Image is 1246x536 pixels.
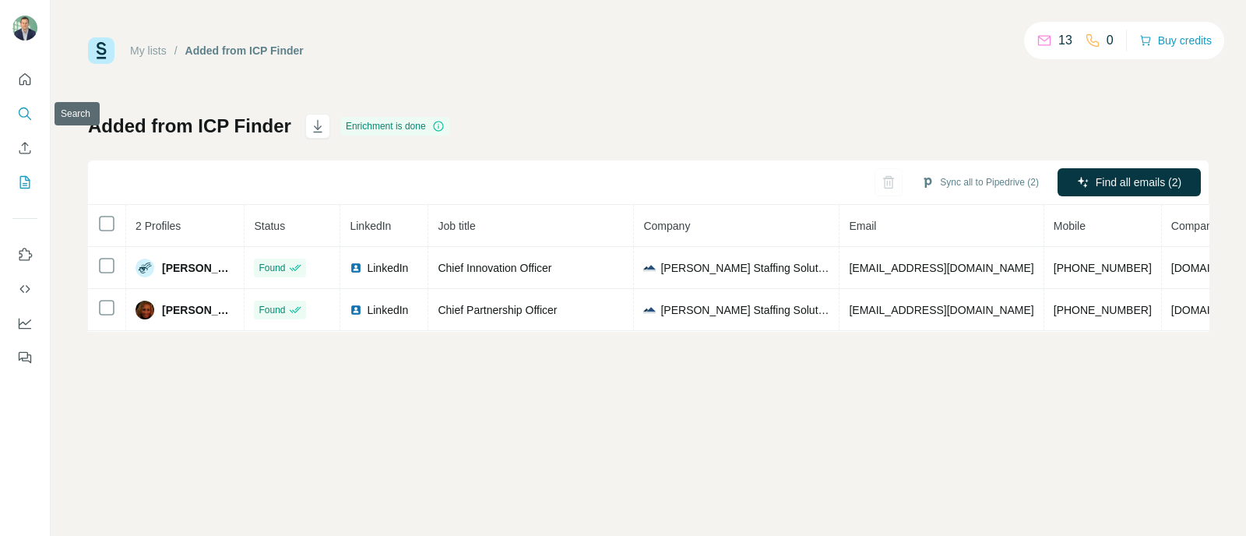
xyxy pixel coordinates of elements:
[350,262,362,274] img: LinkedIn logo
[1096,175,1181,190] span: Find all emails (2)
[1107,31,1114,50] p: 0
[12,168,37,196] button: My lists
[1054,304,1152,316] span: [PHONE_NUMBER]
[12,100,37,128] button: Search
[643,262,656,274] img: company-logo
[849,304,1033,316] span: [EMAIL_ADDRESS][DOMAIN_NAME]
[88,37,114,64] img: Surfe Logo
[660,302,829,318] span: [PERSON_NAME] Staffing Solutions
[438,262,551,274] span: Chief Innovation Officer
[12,344,37,372] button: Feedback
[130,44,167,57] a: My lists
[12,65,37,93] button: Quick start
[849,262,1033,274] span: [EMAIL_ADDRESS][DOMAIN_NAME]
[367,302,408,318] span: LinkedIn
[660,260,829,276] span: [PERSON_NAME] Staffing Solutions
[367,260,408,276] span: LinkedIn
[254,220,285,232] span: Status
[438,304,557,316] span: Chief Partnership Officer
[162,302,234,318] span: [PERSON_NAME]
[341,117,449,136] div: Enrichment is done
[643,304,656,316] img: company-logo
[1058,168,1201,196] button: Find all emails (2)
[910,171,1050,194] button: Sync all to Pipedrive (2)
[1139,30,1212,51] button: Buy credits
[350,304,362,316] img: LinkedIn logo
[12,241,37,269] button: Use Surfe on LinkedIn
[88,114,291,139] h1: Added from ICP Finder
[259,261,285,275] span: Found
[136,301,154,319] img: Avatar
[438,220,475,232] span: Job title
[136,259,154,277] img: Avatar
[1058,31,1072,50] p: 13
[185,43,304,58] div: Added from ICP Finder
[174,43,178,58] li: /
[136,220,181,232] span: 2 Profiles
[1054,262,1152,274] span: [PHONE_NUMBER]
[350,220,391,232] span: LinkedIn
[12,134,37,162] button: Enrich CSV
[1054,220,1086,232] span: Mobile
[162,260,234,276] span: [PERSON_NAME]
[12,16,37,41] img: Avatar
[849,220,876,232] span: Email
[643,220,690,232] span: Company
[259,303,285,317] span: Found
[12,309,37,337] button: Dashboard
[12,275,37,303] button: Use Surfe API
